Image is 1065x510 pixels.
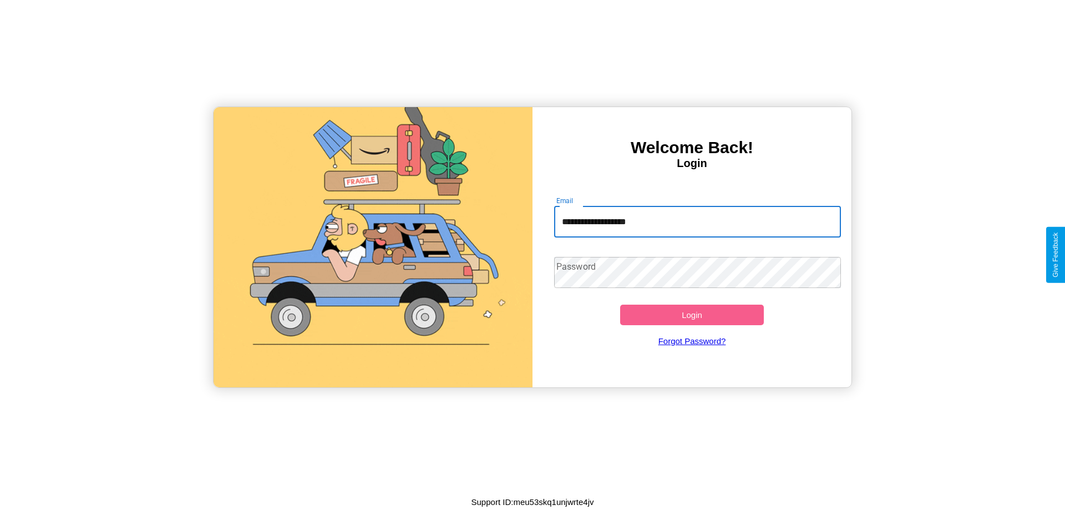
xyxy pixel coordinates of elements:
[1052,233,1059,277] div: Give Feedback
[532,157,851,170] h4: Login
[471,494,594,509] p: Support ID: meu53skq1unjwrte4jv
[556,196,574,205] label: Email
[532,138,851,157] h3: Welcome Back!
[214,107,532,387] img: gif
[620,305,764,325] button: Login
[549,325,836,357] a: Forgot Password?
